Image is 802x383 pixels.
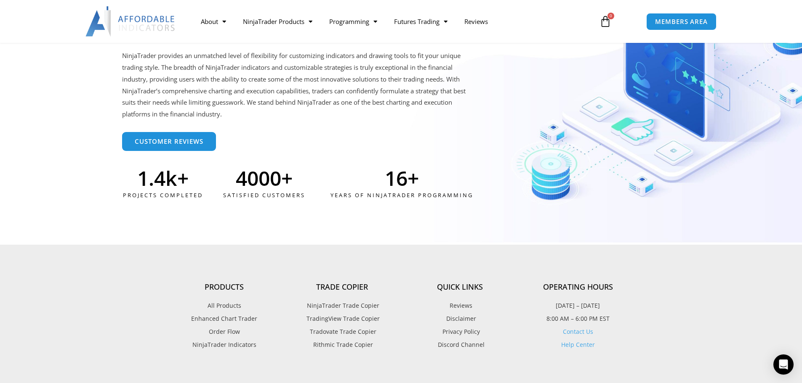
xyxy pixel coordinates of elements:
a: Privacy Policy [401,326,519,337]
div: Open Intercom Messenger [773,354,794,375]
a: 0 [587,9,624,34]
a: NinjaTrader Indicators [165,339,283,350]
a: Discord Channel [401,339,519,350]
div: Projects Completed [122,188,204,202]
h4: Products [165,283,283,292]
span: 1.4 [137,168,165,188]
p: 8:00 AM – 6:00 PM EST [519,313,637,324]
span: Tradovate Trade Copier [308,326,376,337]
a: Tradovate Trade Copier [283,326,401,337]
nav: Menu [192,12,590,31]
span: NinjaTrader Indicators [192,339,256,350]
a: NinjaTrader Products [234,12,321,31]
a: Enhanced Chart Trader [165,313,283,324]
span: Order Flow [209,326,240,337]
span: Disclaimer [444,313,476,324]
a: Programming [321,12,386,31]
span: 4000 [236,168,281,188]
a: Reviews [456,12,496,31]
a: Customer Reviews [122,132,216,151]
span: + [281,168,322,188]
p: [DATE] – [DATE] [519,300,637,311]
a: TradingView Trade Copier [283,313,401,324]
span: Customer Reviews [135,138,203,145]
span: + [408,168,501,188]
span: Privacy Policy [440,326,480,337]
span: All Products [208,300,241,311]
a: Disclaimer [401,313,519,324]
img: LogoAI | Affordable Indicators – NinjaTrader [85,6,176,37]
a: Contact Us [563,328,593,335]
span: TradingView Trade Copier [304,313,380,324]
a: Futures Trading [386,12,456,31]
a: Order Flow [165,326,283,337]
h4: Quick Links [401,283,519,292]
span: Discord Channel [436,339,485,350]
div: Satisfied Customers [206,188,322,202]
span: k+ [165,168,204,188]
span: 16 [385,168,408,188]
a: NinjaTrader Trade Copier [283,300,401,311]
span: NinjaTrader Trade Copier [305,300,379,311]
span: Rithmic Trade Copier [311,339,373,350]
a: All Products [165,300,283,311]
h4: Operating Hours [519,283,637,292]
span: Enhanced Chart Trader [191,313,257,324]
a: About [192,12,234,31]
a: Help Center [561,341,595,349]
span: Reviews [448,300,472,311]
a: Reviews [401,300,519,311]
span: 0 [607,13,614,19]
a: MEMBERS AREA [646,13,717,30]
span: MEMBERS AREA [655,18,708,25]
p: NinjaTrader provides an unmatched level of flexibility for customizing indicators and drawing too... [122,50,469,120]
a: Rithmic Trade Copier [283,339,401,350]
h4: Trade Copier [283,283,401,292]
div: Years of ninjatrader programming [303,188,501,202]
